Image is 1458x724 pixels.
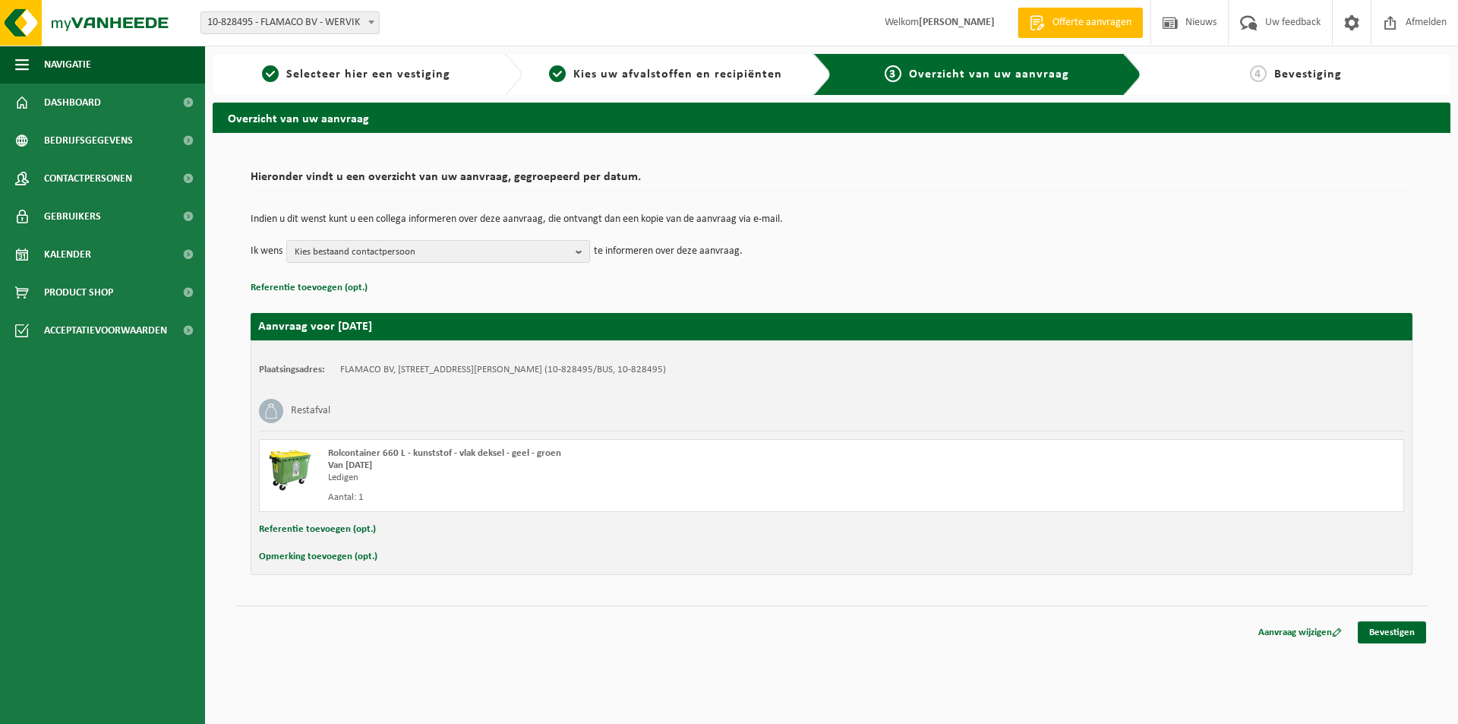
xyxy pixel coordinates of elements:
[885,65,901,82] span: 3
[328,460,372,470] strong: Van [DATE]
[259,520,376,539] button: Referentie toevoegen (opt.)
[549,65,566,82] span: 2
[44,236,91,273] span: Kalender
[1018,8,1143,38] a: Offerte aanvragen
[1250,65,1267,82] span: 4
[286,68,450,81] span: Selecteer hier een vestiging
[1247,621,1353,643] a: Aanvraag wijzigen
[291,399,330,423] h3: Restafval
[328,492,892,504] div: Aantal: 1
[44,84,101,122] span: Dashboard
[340,364,666,376] td: FLAMACO BV, [STREET_ADDRESS][PERSON_NAME] (10-828495/BUS, 10-828495)
[201,12,379,33] span: 10-828495 - FLAMACO BV - WERVIK
[44,311,167,349] span: Acceptatievoorwaarden
[328,472,892,484] div: Ledigen
[251,278,368,298] button: Referentie toevoegen (opt.)
[44,46,91,84] span: Navigatie
[328,448,561,458] span: Rolcontainer 660 L - kunststof - vlak deksel - geel - groen
[44,198,101,236] span: Gebruikers
[259,365,325,375] strong: Plaatsingsadres:
[200,11,380,34] span: 10-828495 - FLAMACO BV - WERVIK
[573,68,782,81] span: Kies uw afvalstoffen en recipiënten
[530,65,802,84] a: 2Kies uw afvalstoffen en recipiënten
[286,240,590,263] button: Kies bestaand contactpersoon
[295,241,570,264] span: Kies bestaand contactpersoon
[1049,15,1135,30] span: Offerte aanvragen
[919,17,995,28] strong: [PERSON_NAME]
[44,273,113,311] span: Product Shop
[262,65,279,82] span: 1
[44,160,132,198] span: Contactpersonen
[258,321,372,333] strong: Aanvraag voor [DATE]
[251,240,282,263] p: Ik wens
[44,122,133,160] span: Bedrijfsgegevens
[267,447,313,493] img: WB-0660-HPE-GN-50.png
[1274,68,1342,81] span: Bevestiging
[220,65,492,84] a: 1Selecteer hier een vestiging
[251,171,1412,191] h2: Hieronder vindt u een overzicht van uw aanvraag, gegroepeerd per datum.
[1358,621,1426,643] a: Bevestigen
[251,214,1412,225] p: Indien u dit wenst kunt u een collega informeren over deze aanvraag, die ontvangt dan een kopie v...
[213,103,1450,132] h2: Overzicht van uw aanvraag
[909,68,1069,81] span: Overzicht van uw aanvraag
[594,240,743,263] p: te informeren over deze aanvraag.
[259,547,377,567] button: Opmerking toevoegen (opt.)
